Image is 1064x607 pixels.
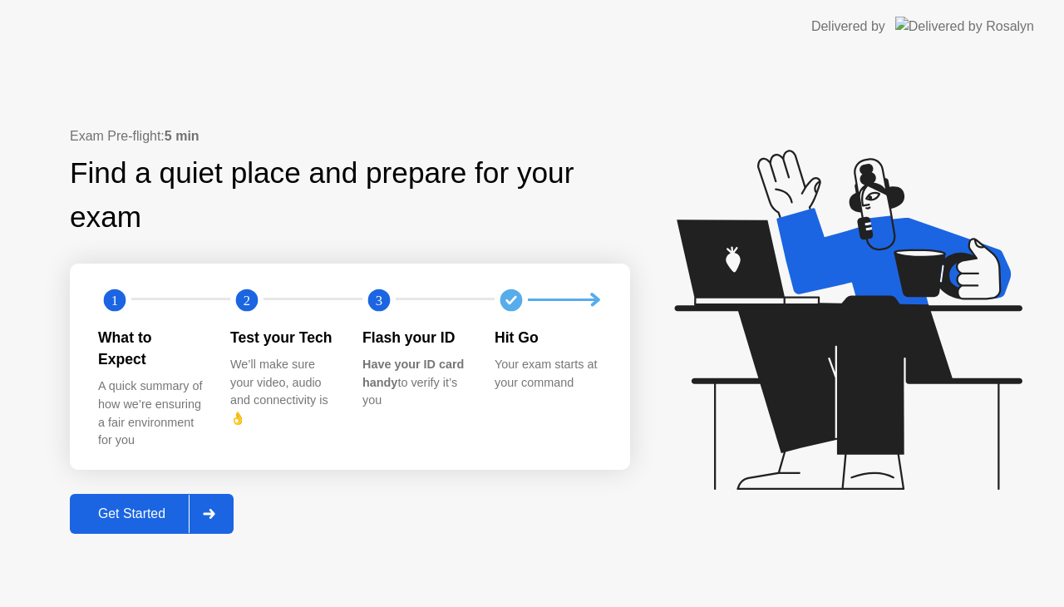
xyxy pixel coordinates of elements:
b: 5 min [165,129,199,143]
div: A quick summary of how we’re ensuring a fair environment for you [98,378,204,449]
div: We’ll make sure your video, audio and connectivity is 👌 [230,356,336,427]
div: Hit Go [495,327,600,348]
div: Delivered by [811,17,885,37]
div: Get Started [75,506,189,521]
img: Delivered by Rosalyn [895,17,1034,36]
div: Your exam starts at your command [495,356,600,392]
button: Get Started [70,494,234,534]
text: 1 [111,292,118,308]
b: Have your ID card handy [362,358,464,389]
text: 3 [376,292,382,308]
div: Find a quiet place and prepare for your exam [70,151,630,239]
div: Flash your ID [362,327,468,348]
div: to verify it’s you [362,356,468,410]
div: What to Expect [98,327,204,371]
div: Test your Tech [230,327,336,348]
div: Exam Pre-flight: [70,126,630,146]
text: 2 [244,292,250,308]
